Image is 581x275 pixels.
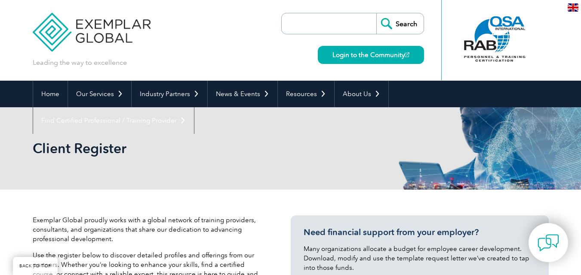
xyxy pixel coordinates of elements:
p: Leading the way to excellence [33,58,127,67]
input: Search [376,13,424,34]
h2: Client Register [33,142,394,155]
a: Our Services [68,81,131,107]
a: Resources [278,81,334,107]
a: About Us [335,81,388,107]
a: Home [33,81,68,107]
a: Find Certified Professional / Training Provider [33,107,194,134]
a: BACK TO TOP [13,257,58,275]
img: open_square.png [405,52,409,57]
a: News & Events [208,81,277,107]
img: en [568,3,578,12]
img: contact-chat.png [538,232,559,254]
p: Exemplar Global proudly works with a global network of training providers, consultants, and organ... [33,215,265,244]
a: Login to the Community [318,46,424,64]
h3: Need financial support from your employer? [304,227,536,238]
a: Industry Partners [132,81,207,107]
p: Many organizations allocate a budget for employee career development. Download, modify and use th... [304,244,536,272]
